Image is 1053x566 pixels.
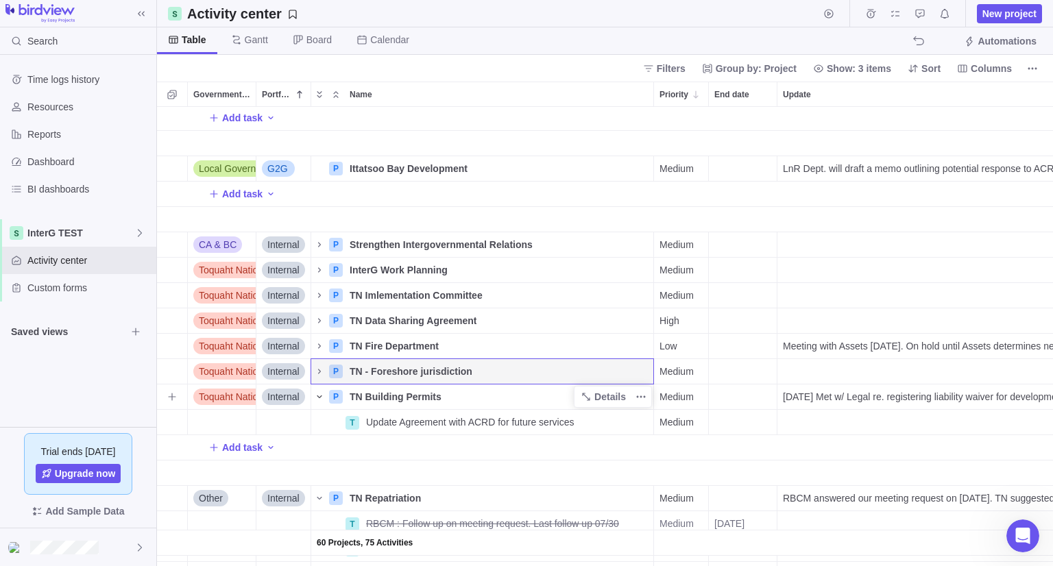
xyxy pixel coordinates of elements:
[311,334,654,359] div: Name
[861,4,880,23] span: Time logs
[8,542,25,553] img: Show
[350,491,421,505] span: TN Repatriation
[157,107,1053,566] div: grid
[236,22,261,47] div: Close
[654,283,708,308] div: Medium
[256,486,311,511] div: Portfolio
[709,359,777,384] div: End date
[208,438,263,457] span: Add task
[350,162,468,175] span: Ittatsoo Bay Development
[199,491,223,505] span: Other
[350,365,472,378] span: TN - Foreshore jurisdiction
[256,511,311,537] div: Portfolio
[654,384,709,410] div: Priority
[188,258,256,283] div: Government Level
[311,530,654,556] div: Name
[256,460,311,486] div: Portfolio
[654,486,708,510] div: Medium
[126,322,145,341] span: Browse views
[256,359,311,384] div: Internal
[361,410,653,434] div: Update Agreement with ACRD for future services
[20,251,254,277] a: Knowledge base
[659,88,688,101] span: Priority
[256,232,311,257] div: Internal
[344,283,653,308] div: TN Imlementation Committee
[27,73,151,86] span: Time logs history
[311,283,654,308] div: Name
[654,308,709,334] div: Priority
[256,258,311,283] div: Portfolio
[329,162,343,175] div: P
[654,359,709,384] div: Priority
[188,156,256,182] div: Government Level
[659,288,694,302] span: Medium
[366,517,619,530] span: RBCM : Follow up on meeting request. Last follow up 07/30
[329,491,343,505] div: P
[256,359,311,384] div: Portfolio
[208,108,263,127] span: Add task
[256,308,311,334] div: Portfolio
[188,334,256,358] div: Toquaht Nation
[306,33,332,47] span: Board
[311,131,654,156] div: Name
[709,156,777,182] div: End date
[28,257,230,271] div: Knowledge base
[311,384,654,410] div: Name
[267,288,300,302] span: Internal
[654,511,708,536] div: Medium
[819,4,838,23] span: Start timer
[654,410,709,435] div: Priority
[311,85,328,104] span: Expand
[654,486,709,511] div: Priority
[188,308,256,333] div: Toquaht Nation
[188,308,256,334] div: Government Level
[28,187,208,201] div: AI Agent and team can help
[709,82,777,106] div: End date
[188,283,256,308] div: Toquaht Nation
[188,232,256,258] div: Government Level
[182,4,304,23] span: Save your current layout and filters as a View
[344,308,653,333] div: TN Data Sharing Agreement
[188,232,256,257] div: CA & BC
[709,384,777,410] div: End date
[714,517,745,530] span: [DATE]
[27,121,247,144] p: How can we help?
[267,365,300,378] span: Internal
[311,511,654,537] div: Name
[311,486,654,511] div: Name
[716,62,797,75] span: Group by: Project
[344,258,653,282] div: InterG Work Planning
[709,486,777,511] div: End date
[27,97,247,121] p: Hi [PERSON_NAME]
[27,254,151,267] span: Activity center
[213,179,230,195] img: Profile image for Fin
[188,156,256,181] div: Local Government (ACRD)
[53,462,84,471] span: Home
[193,88,250,101] span: Government Level
[182,462,230,471] span: Messages
[886,4,905,23] span: My assignments
[11,325,126,339] span: Saved views
[267,491,300,505] span: Internal
[188,460,256,486] div: Government Level
[344,82,653,106] div: Name
[328,85,344,104] span: Collapse
[654,359,708,384] div: Medium
[188,334,256,359] div: Government Level
[55,467,116,480] span: Upgrade now
[971,62,1012,75] span: Columns
[199,263,263,277] span: Toquaht Nation
[709,511,777,537] div: End date
[346,517,359,531] div: T
[27,34,58,48] span: Search
[222,111,263,125] span: Add task
[935,10,954,21] a: Notifications
[199,238,237,251] span: CA & BC
[311,359,654,384] div: Name
[659,339,677,353] span: Low
[709,131,777,156] div: End date
[199,390,263,404] span: Toquaht Nation
[654,156,709,182] div: Priority
[182,33,206,47] span: Table
[977,4,1042,23] span: New project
